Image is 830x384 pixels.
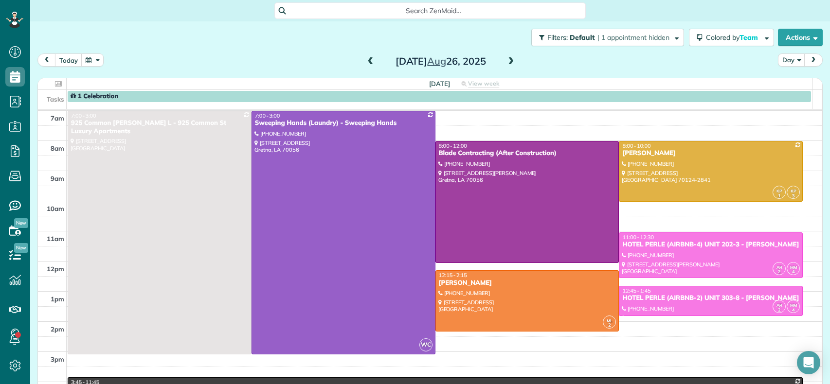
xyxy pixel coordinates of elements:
[797,351,820,374] div: Open Intercom Messenger
[622,294,800,302] div: HOTEL PERLE (AIRBNB-2) UNIT 303-8 - [PERSON_NAME]
[773,267,785,277] small: 2
[71,112,96,119] span: 7:00 - 3:00
[37,53,56,67] button: prev
[773,192,785,201] small: 1
[47,205,64,212] span: 10am
[429,80,450,87] span: [DATE]
[689,29,774,46] button: Colored byTeam
[622,149,800,157] div: [PERSON_NAME]
[255,112,280,119] span: 7:00 - 3:00
[438,279,616,287] div: [PERSON_NAME]
[597,33,669,42] span: | 1 appointment hidden
[622,241,800,249] div: HOTEL PERLE (AIRBNB-4) UNIT 202-3 - [PERSON_NAME]
[791,188,796,193] span: KP
[439,142,467,149] span: 8:00 - 12:00
[776,302,782,308] span: AR
[71,92,118,100] span: 1 Celebration
[804,53,823,67] button: next
[607,318,613,323] span: ML
[47,265,64,273] span: 12pm
[778,29,823,46] button: Actions
[787,267,799,277] small: 4
[787,306,799,315] small: 4
[14,243,28,253] span: New
[51,295,64,303] span: 1pm
[603,321,615,330] small: 2
[427,55,446,67] span: Aug
[778,53,805,67] button: Day
[55,53,82,67] button: today
[622,287,650,294] span: 12:45 - 1:45
[706,33,761,42] span: Colored by
[776,188,782,193] span: KP
[71,119,249,136] div: 925 Common [PERSON_NAME] L - 925 Common St Luxury Apartments
[254,119,433,127] div: Sweeping Hands (Laundry) - Sweeping Hands
[14,218,28,228] span: New
[51,114,64,122] span: 7am
[51,355,64,363] span: 3pm
[547,33,568,42] span: Filters:
[526,29,684,46] a: Filters: Default | 1 appointment hidden
[51,144,64,152] span: 8am
[570,33,595,42] span: Default
[790,264,797,270] span: MM
[790,302,797,308] span: MM
[531,29,684,46] button: Filters: Default | 1 appointment hidden
[468,80,499,87] span: View week
[47,235,64,243] span: 11am
[380,56,502,67] h2: [DATE] 26, 2025
[438,149,616,157] div: Blade Contracting (After Construction)
[622,142,650,149] span: 8:00 - 10:00
[51,175,64,182] span: 9am
[622,234,654,241] span: 11:00 - 12:30
[419,338,433,351] span: WC
[439,272,467,279] span: 12:15 - 2:15
[787,192,799,201] small: 3
[51,325,64,333] span: 2pm
[740,33,759,42] span: Team
[773,306,785,315] small: 2
[776,264,782,270] span: AR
